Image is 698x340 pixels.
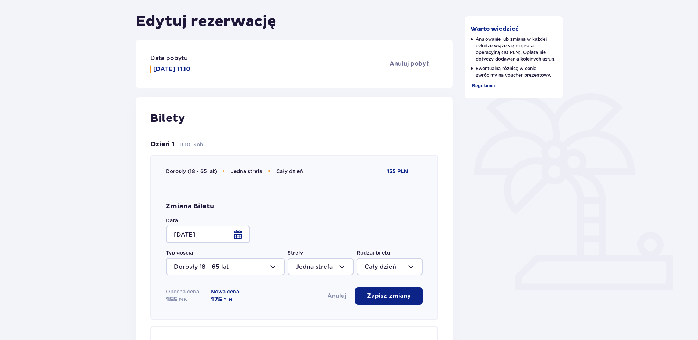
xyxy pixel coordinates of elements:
[471,36,557,62] p: Anulowanie lub zmiana w każdej usłudze wiąże się z opłatą operacyjną (10 PLN). Opłata nie dotyczy...
[223,168,225,175] span: •
[150,140,175,149] p: Dzień 1
[471,81,495,89] a: Regulamin
[327,292,346,300] button: Anuluj
[223,297,233,303] span: PLN
[166,288,201,295] p: Obecna cena:
[471,25,519,33] p: Warto wiedzieć
[211,288,241,295] p: Nowa cena:
[150,111,438,125] p: Bilety
[387,168,408,175] p: 155 PLN
[471,65,557,78] p: Ewentualną różnicę w cenie zwrócimy na voucher prezentowy.
[166,295,177,304] span: 155
[390,60,438,68] a: Anuluj pobyt
[150,54,188,62] p: Data pobytu
[288,249,303,256] label: Strefy
[211,295,222,304] span: 175
[472,83,495,88] span: Regulamin
[166,249,193,256] label: Typ gościa
[268,168,270,175] span: •
[166,217,178,224] label: Data
[166,168,217,174] span: Dorosły (18 - 65 lat)
[367,292,411,300] p: Zapisz zmiany
[231,168,262,174] span: Jedna strefa
[357,249,390,256] label: Rodzaj biletu
[166,202,214,211] h4: Zmiana Biletu
[136,12,276,31] h1: Edytuj rezerwację
[153,65,190,73] p: [DATE] 11.10
[390,60,429,68] span: Anuluj pobyt
[276,168,303,174] span: Cały dzień
[179,297,188,303] span: PLN
[355,287,423,305] button: Zapisz zmiany
[179,141,205,148] p: 11.10, Sob.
